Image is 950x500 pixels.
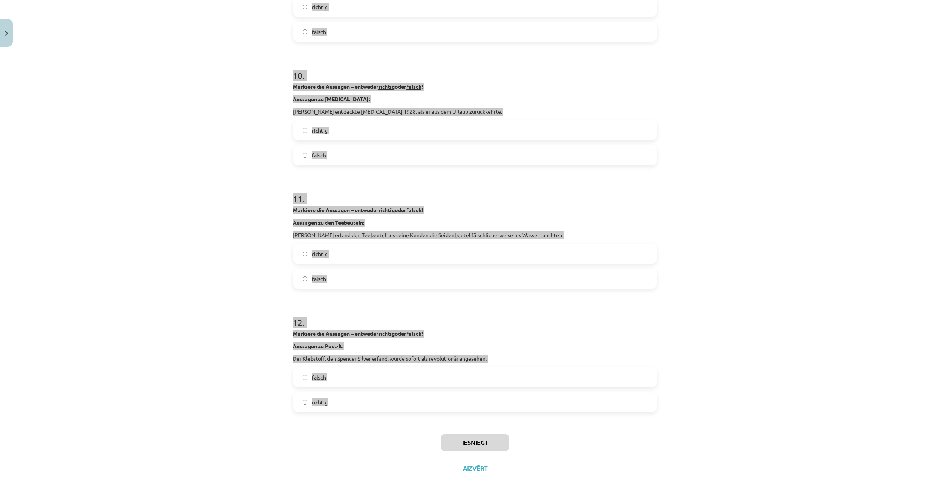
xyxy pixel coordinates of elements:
[293,181,657,204] h1: 11 .
[303,375,307,380] input: falsch
[293,304,657,327] h1: 12 .
[293,57,657,80] h1: 10 .
[312,3,328,11] span: richtig
[312,127,328,134] span: richtig
[312,28,326,36] span: falsch
[441,434,509,451] button: Iesniegt
[303,5,307,9] input: richtig
[303,153,307,158] input: falsch
[312,398,328,406] span: richtig
[406,83,421,90] u: falsch
[293,96,370,102] strong: Aussagen zu [MEDICAL_DATA]:
[303,29,307,34] input: falsch
[293,108,657,116] p: [PERSON_NAME] entdeckte [MEDICAL_DATA] 1928, als er aus dem Urlaub zurückkehrte.
[378,207,395,213] u: richtig
[293,207,423,213] strong: Markiere die Aussagen – entweder oder !
[312,250,328,258] span: richtig
[293,231,657,239] p: [PERSON_NAME] erfand den Teebeutel, als seine Kunden die Seidenbeutel fälschlicherweise ins Wasse...
[378,330,395,337] u: richtig
[303,128,307,133] input: richtig
[406,207,421,213] u: falsch
[303,400,307,405] input: richtig
[293,219,364,226] strong: Aussagen zu den Teebeuteln:
[5,31,8,36] img: icon-close-lesson-0947bae3869378f0d4975bcd49f059093ad1ed9edebbc8119c70593378902aed.svg
[293,330,423,337] strong: Markiere die Aussagen – entweder oder !
[293,355,657,363] p: Der Klebstoff, den Spencer Silver erfand, wurde sofort als revolutionär angesehen.
[312,373,326,381] span: falsch
[312,151,326,159] span: falsch
[378,83,395,90] u: richtig
[303,252,307,256] input: richtig
[461,465,489,472] button: Aizvērt
[293,343,343,349] strong: Aussagen zu Post-It:
[312,275,326,283] span: falsch
[293,83,423,90] strong: Markiere die Aussagen – entweder oder !
[303,276,307,281] input: falsch
[406,330,421,337] u: falsch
